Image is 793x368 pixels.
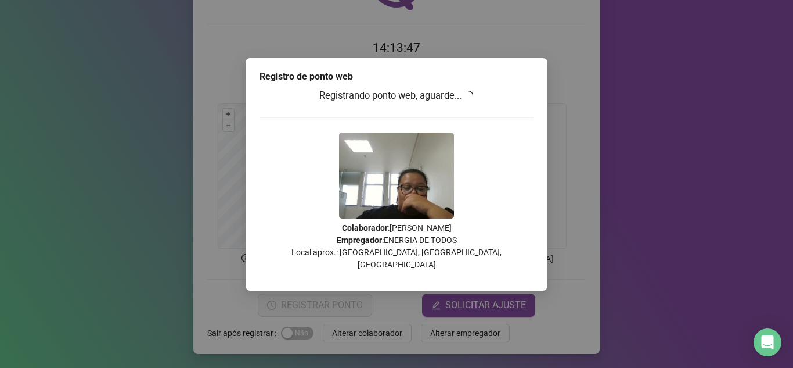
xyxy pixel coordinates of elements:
p: : [PERSON_NAME] : ENERGIA DE TODOS Local aprox.: [GEOGRAPHIC_DATA], [GEOGRAPHIC_DATA], [GEOGRAPHI... [259,222,534,271]
div: Registro de ponto web [259,70,534,84]
div: Open Intercom Messenger [754,328,781,356]
h3: Registrando ponto web, aguarde... [259,88,534,103]
strong: Colaborador [342,223,388,233]
strong: Empregador [337,235,382,245]
span: loading [463,89,475,102]
img: 9k= [339,133,454,219]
